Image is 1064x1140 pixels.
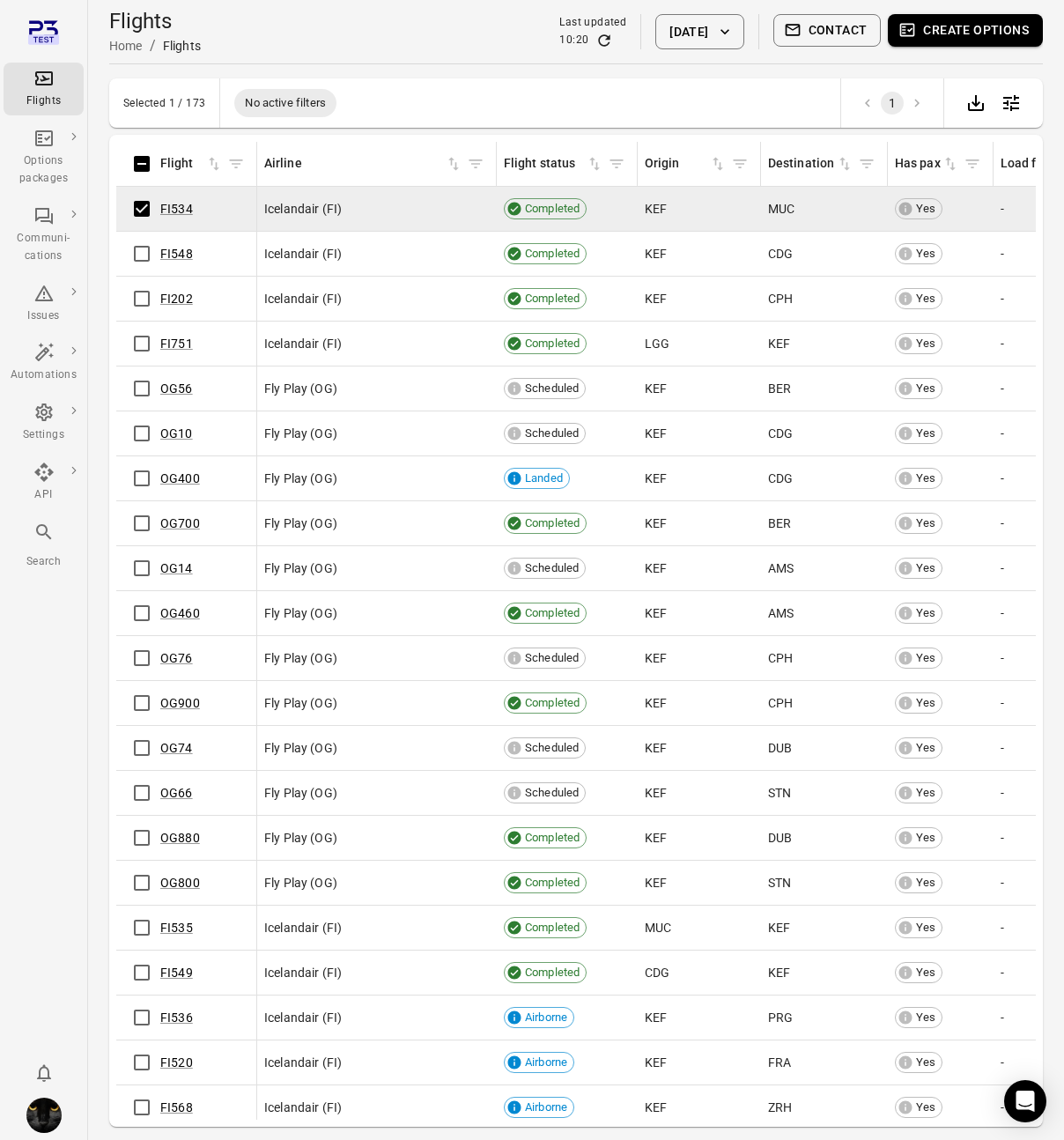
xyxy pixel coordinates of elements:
[462,151,489,177] span: Filter by airline
[519,381,585,397] span: Scheduled
[645,154,709,174] div: Origin
[519,785,585,802] span: Scheduled
[768,290,793,307] span: CPH
[645,649,667,667] span: KEF
[160,651,193,665] a: OG76
[645,874,667,892] span: KEF
[768,425,793,442] span: CDG
[773,14,882,47] button: Contact
[160,426,193,440] a: OG10
[910,1055,942,1071] span: Yes
[519,470,569,487] span: Landed
[160,154,223,174] span: Flight
[264,1099,342,1116] span: Icelandair (FI)
[768,649,793,667] span: CPH
[160,831,200,845] a: OG880
[519,965,586,981] span: Completed
[768,245,793,263] span: CDG
[264,245,342,263] span: Icelandair (FI)
[11,366,77,384] div: Automations
[595,32,613,49] button: Refresh data
[727,151,753,177] button: Filter by origin
[264,559,337,577] span: Fly Play (OG)
[264,514,337,532] span: Fly Play (OG)
[160,292,193,306] a: FI202
[645,425,667,442] span: KEF
[160,202,193,216] a: FI534
[264,874,337,892] span: Fly Play (OG)
[519,336,586,352] span: Completed
[109,39,143,53] a: Home
[910,470,942,487] span: Yes
[910,291,942,307] span: Yes
[645,739,667,757] span: KEF
[645,1009,667,1026] span: KEF
[645,604,667,622] span: KEF
[910,246,942,263] span: Yes
[264,470,337,487] span: Fly Play (OG)
[264,154,462,174] span: Airline
[519,605,586,622] span: Completed
[519,201,586,218] span: Completed
[559,14,626,32] div: Last updated
[768,604,794,622] span: AMS
[264,290,342,307] span: Icelandair (FI)
[160,921,193,935] a: FI535
[910,381,942,397] span: Yes
[109,7,201,35] h1: Flights
[895,154,942,174] div: Has pax
[264,784,337,802] span: Fly Play (OG)
[160,1055,193,1070] a: FI520
[645,1099,667,1116] span: KEF
[768,154,853,174] div: Sort by destination in ascending order
[910,650,942,667] span: Yes
[4,337,84,389] a: Automations
[768,380,791,397] span: BER
[855,92,929,115] nav: pagination navigation
[26,1055,62,1091] button: Notifications
[4,396,84,449] a: Settings
[645,694,667,712] span: KEF
[559,32,588,49] div: 10:20
[519,426,585,442] span: Scheduled
[645,514,667,532] span: KEF
[768,1099,792,1116] span: ZRH
[519,246,586,263] span: Completed
[853,151,880,177] span: Filter by destination
[1004,1080,1046,1122] div: Open Intercom Messenger
[645,245,667,263] span: KEF
[910,515,942,532] span: Yes
[910,1099,942,1116] span: Yes
[11,307,77,325] div: Issues
[160,337,193,351] a: FI751
[264,964,342,981] span: Icelandair (FI)
[519,875,586,892] span: Completed
[768,470,793,487] span: CDG
[163,37,201,55] div: Flights
[160,786,193,800] a: OG66
[959,151,986,177] button: Filter by has pax
[160,381,193,396] a: OG56
[655,14,743,49] button: [DATE]
[768,514,791,532] span: BER
[645,154,727,174] span: Origin
[160,247,193,261] a: FI548
[4,456,84,509] a: API
[519,695,586,712] span: Completed
[888,14,1043,47] button: Create options
[504,154,603,174] span: Flight status
[768,1054,791,1071] span: FRA
[645,1054,667,1071] span: KEF
[264,154,445,174] div: Airline
[4,516,84,575] button: Search
[910,740,942,757] span: Yes
[645,829,667,847] span: KEF
[768,874,791,892] span: STN
[519,1099,573,1116] span: Airborne
[160,1010,193,1025] a: FI536
[910,875,942,892] span: Yes
[519,830,586,847] span: Completed
[910,201,942,218] span: Yes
